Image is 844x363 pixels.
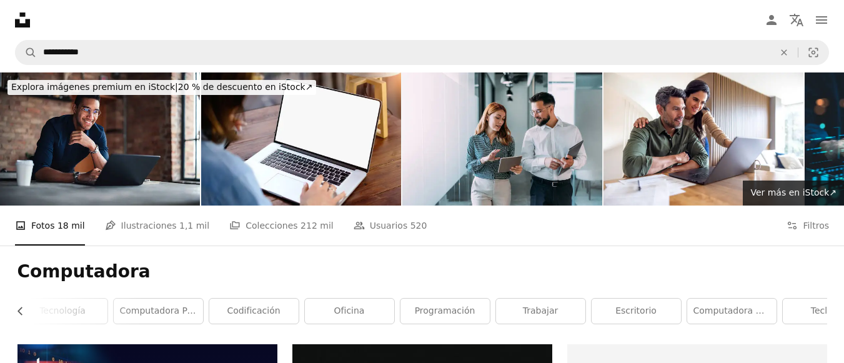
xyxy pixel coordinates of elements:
a: Ilustraciones 1,1 mil [105,206,210,246]
a: tecnología [18,299,107,324]
a: computadora portátil [114,299,203,324]
a: oficina [305,299,394,324]
button: Menú [809,7,834,32]
button: Idioma [784,7,809,32]
h1: Computadora [17,261,827,283]
a: trabajar [496,299,585,324]
a: Usuarios 520 [354,206,427,246]
span: Explora imágenes premium en iStock | [11,82,178,92]
a: Iniciar sesión / Registrarse [759,7,784,32]
span: Ver más en iStock ↗ [750,187,837,197]
img: Mockup image of a woman using laptop with blank screen on wooden table [201,72,401,206]
span: 212 mil [300,219,334,232]
a: Ver más en iStock↗ [743,181,844,206]
a: computadora de escritorio [687,299,777,324]
a: Inicio — Unsplash [15,12,30,27]
a: escritorio [592,299,681,324]
a: programación [400,299,490,324]
div: 20 % de descuento en iStock ↗ [7,80,316,95]
span: 520 [410,219,427,232]
img: Making decision on the move [402,72,602,206]
button: Buscar en Unsplash [16,41,37,64]
a: codificación [209,299,299,324]
a: Colecciones 212 mil [229,206,334,246]
button: Filtros [787,206,829,246]
button: desplazar lista a la izquierda [17,299,32,324]
button: Borrar [770,41,798,64]
form: Encuentra imágenes en todo el sitio [15,40,829,65]
button: Búsqueda visual [798,41,828,64]
span: 1,1 mil [179,219,209,232]
img: Loving couple organizing their home finances [603,72,803,206]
